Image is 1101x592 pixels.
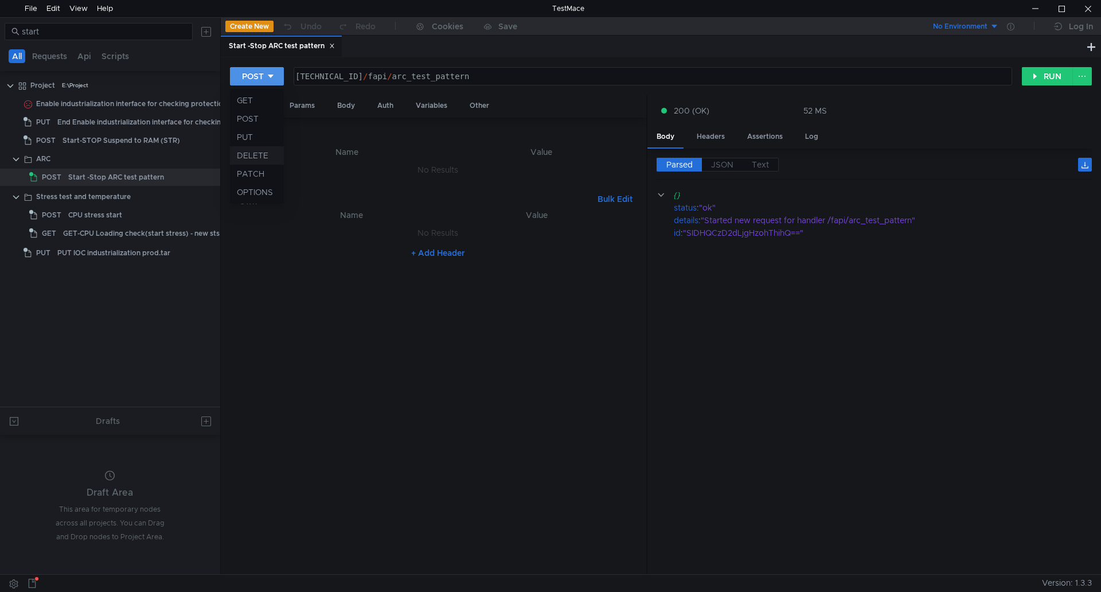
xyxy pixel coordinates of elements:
[230,128,284,146] li: PUT
[230,183,284,201] li: OPTIONS
[230,165,284,183] li: PATCH
[230,91,284,110] li: GET
[230,146,284,165] li: DELETE
[230,110,284,128] li: POST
